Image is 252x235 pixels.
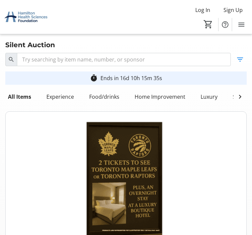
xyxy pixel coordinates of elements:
div: All Items [5,90,34,103]
div: Sports [230,90,252,103]
span: Sign Up [223,6,243,14]
button: Log In [190,5,216,15]
div: Home Improvement [132,90,188,103]
button: Menu [235,18,248,31]
span: Log In [195,6,210,14]
div: Ends in 16d 10h 15m 35s [100,74,162,82]
button: Cart [202,18,214,30]
div: Experience [44,90,77,103]
div: Food/drinks [87,90,122,103]
button: Help [219,18,232,31]
div: Luxury [198,90,220,103]
div: Silent Auction [1,40,59,50]
button: Sign Up [218,5,248,15]
input: Try searching by item name, number, or sponsor [17,53,231,66]
mat-icon: timer_outline [90,74,98,82]
img: Hamilton Health Sciences Foundation's Logo [4,5,48,30]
